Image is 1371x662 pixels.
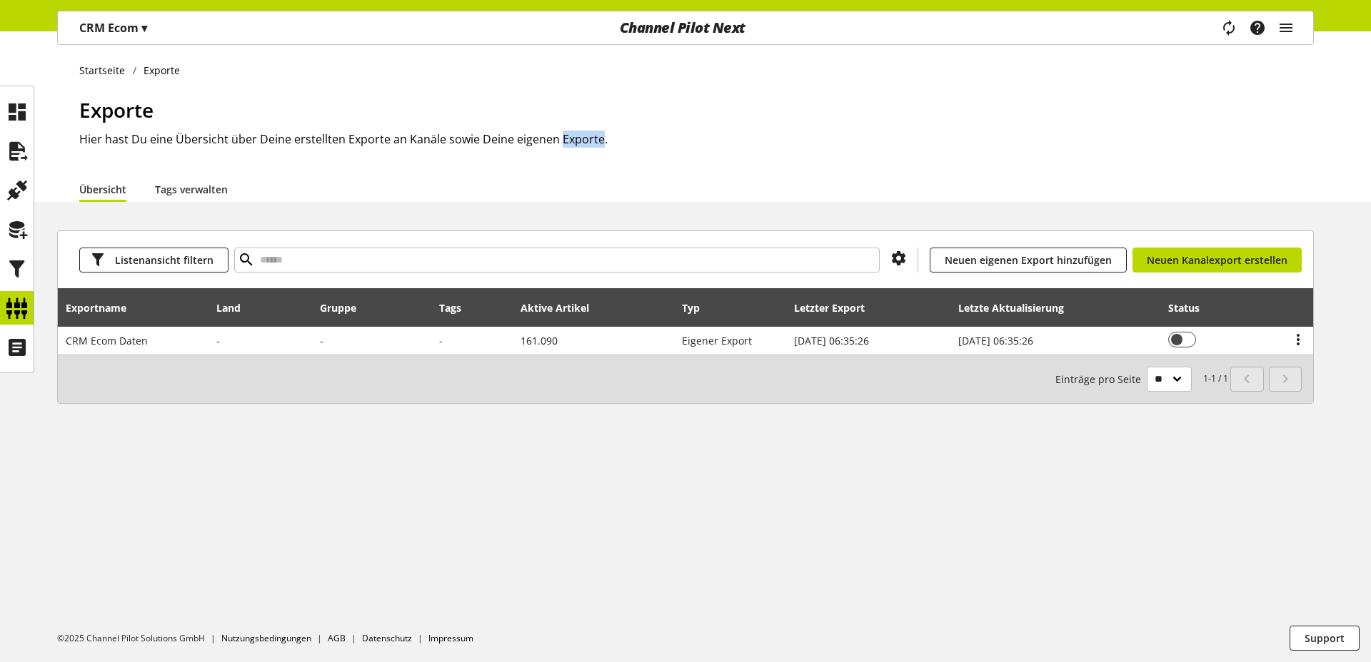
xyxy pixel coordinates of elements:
button: Listenansicht filtern [79,248,228,273]
span: Einträge pro Seite [1055,372,1147,387]
a: Impressum [428,632,473,644]
a: Tags verwalten [155,182,228,197]
h2: Hier hast Du eine Übersicht über Deine erstellten Exporte an Kanäle sowie Deine eigenen Exporte. [79,131,1314,148]
span: CRM Ecom Daten [66,334,148,347]
div: Land [216,300,255,315]
a: Neuen Kanalexport erstellen [1133,248,1302,273]
nav: main navigation [57,11,1314,45]
p: CRM Ecom [79,19,147,36]
span: [DATE] 06:35:26 [794,334,869,347]
li: ©2025 Channel Pilot Solutions GmbH [57,632,221,645]
div: Typ [682,300,714,315]
div: Gruppe [320,300,371,315]
a: Nutzungsbedingungen [221,632,311,644]
a: Datenschutz [362,632,412,644]
span: - [216,334,220,347]
div: Status [1168,300,1214,315]
div: Letzter Export [794,300,879,315]
div: Tags [439,300,461,315]
span: - [439,334,443,347]
span: Neuen eigenen Export hinzufügen [945,253,1112,268]
span: Exporte [79,96,154,123]
span: Listenansicht filtern [115,253,214,268]
button: Support [1290,626,1360,651]
span: [DATE] 06:35:26 [958,334,1033,347]
span: Support [1305,631,1345,646]
a: AGB [328,632,346,644]
span: 161.090 [521,334,558,347]
div: Exportname [66,300,141,315]
div: Aktive Artikel [521,300,603,315]
span: Neuen Kanalexport erstellen [1147,253,1287,268]
span: ▾ [141,20,147,36]
span: Eigener Export [682,334,752,347]
a: Neuen eigenen Export hinzufügen [930,248,1127,273]
small: 1-1 / 1 [1055,367,1228,392]
div: Letzte Aktualisierung [958,300,1078,315]
a: Übersicht [79,182,126,197]
a: Startseite [79,63,133,78]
